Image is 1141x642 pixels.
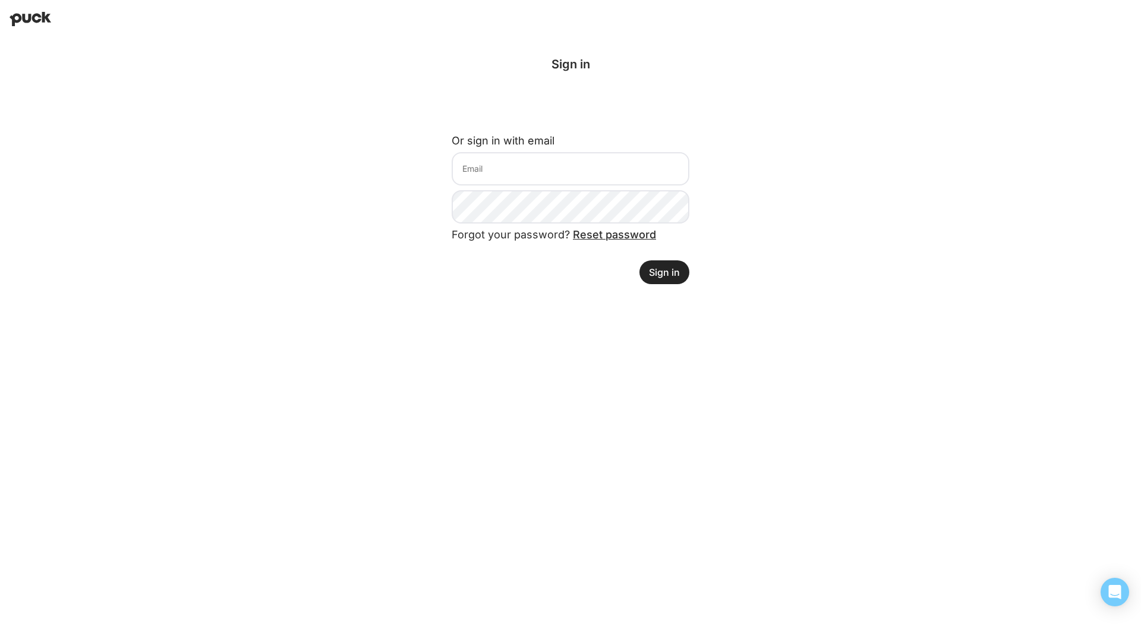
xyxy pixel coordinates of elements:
[1101,578,1129,606] div: Open Intercom Messenger
[573,228,656,241] a: Reset password
[639,260,689,284] button: Sign in
[452,134,554,147] label: Or sign in with email
[452,57,689,71] div: Sign in
[10,12,51,26] img: Puck home
[446,92,695,118] iframe: Sign in with Google Button
[452,228,656,241] span: Forgot your password?
[452,152,689,185] input: Email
